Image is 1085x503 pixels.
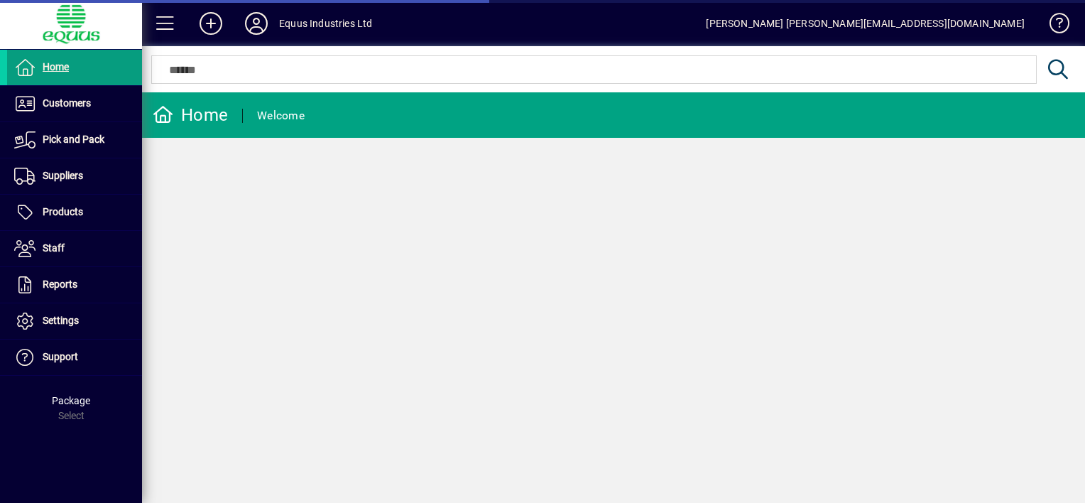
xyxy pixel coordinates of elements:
[234,11,279,36] button: Profile
[7,195,142,230] a: Products
[43,351,78,362] span: Support
[7,267,142,303] a: Reports
[52,395,90,406] span: Package
[43,242,65,254] span: Staff
[43,170,83,181] span: Suppliers
[7,158,142,194] a: Suppliers
[43,61,69,72] span: Home
[43,134,104,145] span: Pick and Pack
[7,122,142,158] a: Pick and Pack
[279,12,373,35] div: Equus Industries Ltd
[7,86,142,121] a: Customers
[257,104,305,127] div: Welcome
[7,340,142,375] a: Support
[188,11,234,36] button: Add
[706,12,1025,35] div: [PERSON_NAME] [PERSON_NAME][EMAIL_ADDRESS][DOMAIN_NAME]
[1039,3,1067,49] a: Knowledge Base
[43,97,91,109] span: Customers
[7,231,142,266] a: Staff
[7,303,142,339] a: Settings
[43,315,79,326] span: Settings
[153,104,228,126] div: Home
[43,206,83,217] span: Products
[43,278,77,290] span: Reports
